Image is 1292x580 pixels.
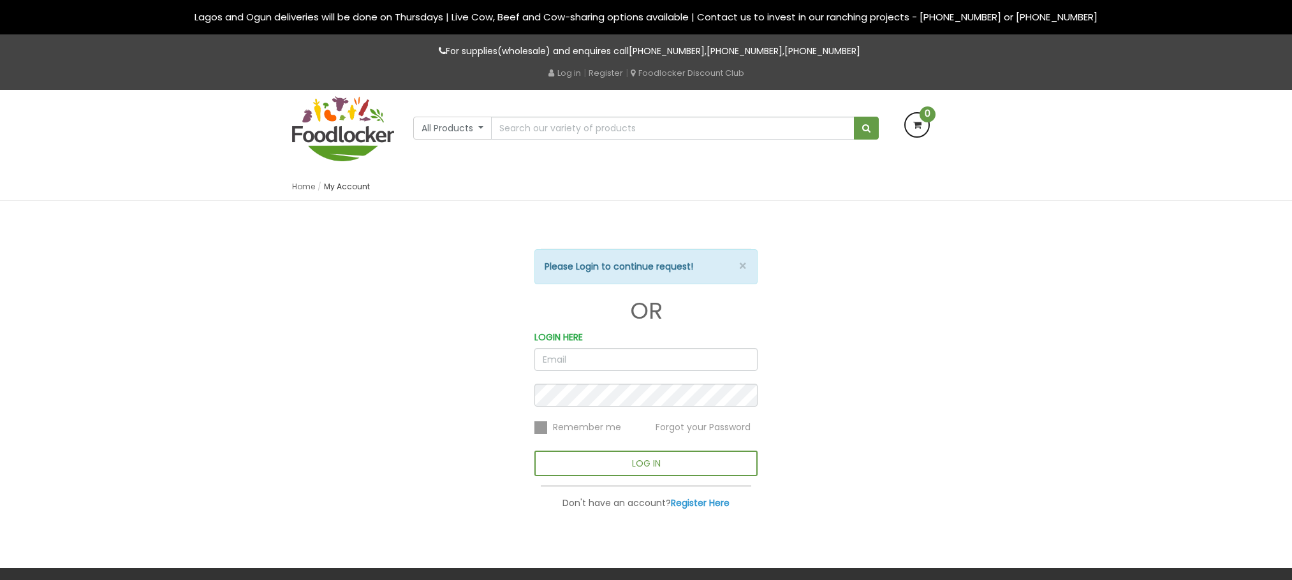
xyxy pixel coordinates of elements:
[292,44,1000,59] p: For supplies(wholesale) and enquires call , ,
[491,117,855,140] input: Search our variety of products
[631,67,744,79] a: Foodlocker Discount Club
[534,496,758,511] p: Don't have an account?
[534,330,583,345] label: LOGIN HERE
[548,67,581,79] a: Log in
[413,117,492,140] button: All Products
[656,420,751,433] a: Forgot your Password
[292,96,394,161] img: FoodLocker
[589,67,623,79] a: Register
[656,421,751,433] span: Forgot your Password
[707,45,782,57] a: [PHONE_NUMBER]
[920,106,936,122] span: 0
[584,66,586,79] span: |
[738,259,747,273] button: ×
[534,298,758,324] h1: OR
[553,421,621,433] span: Remember me
[534,348,758,371] input: Email
[626,66,628,79] span: |
[292,181,315,192] a: Home
[195,10,1097,24] span: Lagos and Ogun deliveries will be done on Thursdays | Live Cow, Beef and Cow-sharing options avai...
[629,45,705,57] a: [PHONE_NUMBER]
[545,260,693,273] strong: Please Login to continue request!
[534,451,758,476] button: LOG IN
[671,497,730,509] a: Register Here
[784,45,860,57] a: [PHONE_NUMBER]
